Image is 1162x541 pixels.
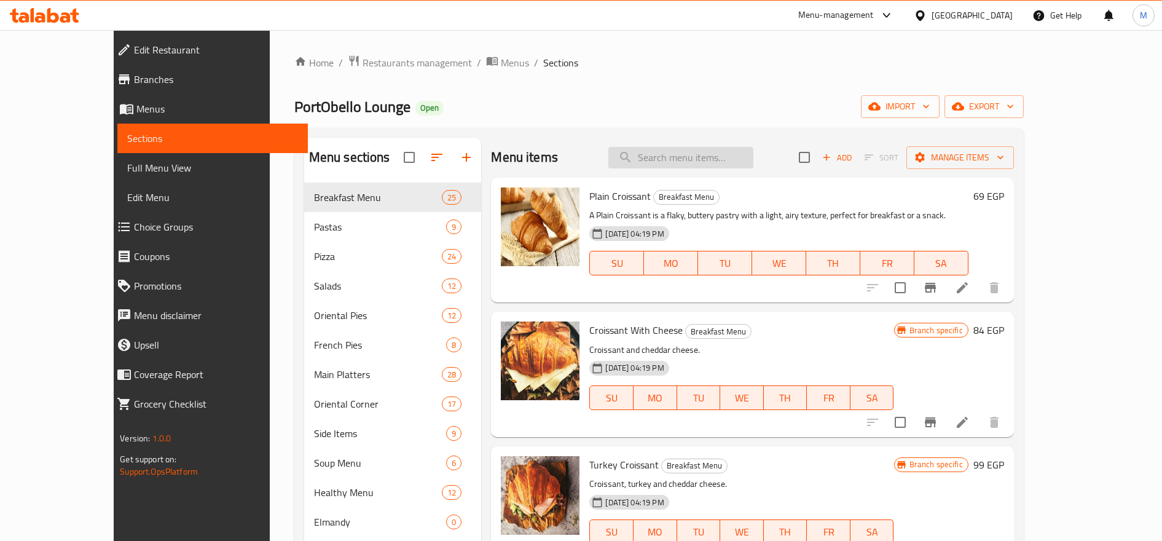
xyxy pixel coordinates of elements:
[314,426,447,441] div: Side Items
[757,255,801,272] span: WE
[501,55,529,70] span: Menus
[134,367,298,382] span: Coverage Report
[595,389,628,407] span: SU
[339,55,343,70] li: /
[973,322,1004,339] h6: 84 EGP
[422,143,452,172] span: Sort sections
[314,515,447,529] span: Elmandy
[314,190,442,205] span: Breakfast Menu
[791,144,817,170] span: Select section
[314,249,442,264] span: Pizza
[812,523,846,541] span: FR
[534,55,538,70] li: /
[134,219,298,234] span: Choice Groups
[686,325,751,339] span: Breakfast Menu
[107,301,308,330] a: Menu disclaimer
[107,35,308,65] a: Edit Restaurant
[932,9,1013,22] div: [GEOGRAPHIC_DATA]
[857,148,906,167] span: Select section first
[855,389,889,407] span: SA
[919,255,964,272] span: SA
[906,146,1014,169] button: Manage items
[446,456,461,470] div: items
[134,42,298,57] span: Edit Restaurant
[589,187,651,205] span: Plain Croissant
[314,338,447,352] span: French Pies
[871,99,930,114] span: import
[304,478,482,507] div: Healthy Menu12
[477,55,481,70] li: /
[638,523,672,541] span: MO
[887,409,913,435] span: Select to update
[446,426,461,441] div: items
[638,389,672,407] span: MO
[589,385,633,410] button: SU
[486,55,529,71] a: Menus
[107,389,308,419] a: Grocery Checklist
[944,95,1024,118] button: export
[887,275,913,301] span: Select to update
[725,523,759,541] span: WE
[415,101,444,116] div: Open
[973,456,1004,473] h6: 99 EGP
[314,308,442,323] span: Oriental Pies
[107,212,308,242] a: Choice Groups
[769,523,803,541] span: TH
[314,456,447,470] div: Soup Menu
[442,308,461,323] div: items
[442,190,461,205] div: items
[973,188,1004,205] h6: 69 EGP
[861,95,940,118] button: import
[442,278,461,293] div: items
[698,251,752,275] button: TU
[304,360,482,389] div: Main Platters28
[304,242,482,271] div: Pizza24
[127,131,298,146] span: Sections
[905,459,968,470] span: Branch specific
[600,228,669,240] span: [DATE] 04:19 PM
[442,398,461,410] span: 17
[979,273,1009,302] button: delete
[152,430,171,446] span: 1.0.0
[120,451,176,467] span: Get support on:
[447,516,461,528] span: 0
[304,271,482,301] div: Salads12
[442,367,461,382] div: items
[442,485,461,500] div: items
[914,251,968,275] button: SA
[314,397,442,411] div: Oriental Corner
[117,124,308,153] a: Sections
[860,251,914,275] button: FR
[304,330,482,360] div: French Pies8
[662,459,727,473] span: Breakfast Menu
[589,251,644,275] button: SU
[447,457,461,469] span: 6
[653,190,720,205] div: Breakfast Menu
[608,147,753,168] input: search
[979,408,1009,437] button: delete
[415,103,444,113] span: Open
[442,192,461,203] span: 25
[442,310,461,322] span: 12
[127,190,298,205] span: Edit Menu
[703,255,747,272] span: TU
[817,148,857,167] span: Add item
[661,459,728,473] div: Breakfast Menu
[654,190,719,204] span: Breakfast Menu
[447,339,461,351] span: 8
[314,278,442,293] span: Salads
[855,523,889,541] span: SA
[314,219,447,234] span: Pastas
[120,464,198,480] a: Support.OpsPlatform
[850,385,894,410] button: SA
[677,385,721,410] button: TU
[955,280,970,295] a: Edit menu item
[314,367,442,382] div: Main Platters
[442,369,461,381] span: 28
[589,321,683,339] span: Croissant With Cheese
[798,8,874,23] div: Menu-management
[600,497,669,508] span: [DATE] 04:19 PM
